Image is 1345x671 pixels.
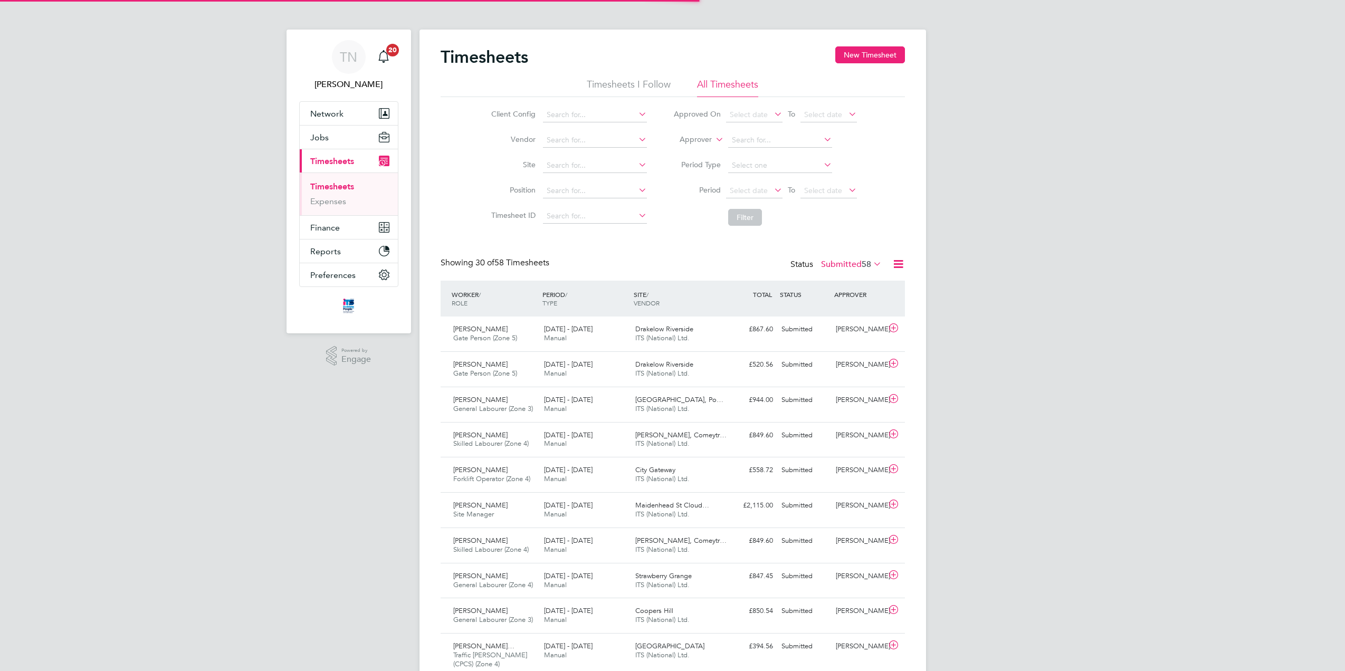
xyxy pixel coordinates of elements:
[544,536,593,545] span: [DATE] - [DATE]
[300,102,398,125] button: Network
[310,270,356,280] span: Preferences
[673,185,721,195] label: Period
[730,110,768,119] span: Select date
[326,346,371,366] a: Powered byEngage
[544,650,567,659] span: Manual
[310,156,354,166] span: Timesheets
[386,44,399,56] span: 20
[832,638,886,655] div: [PERSON_NAME]
[785,183,798,197] span: To
[777,427,832,444] div: Submitted
[722,462,777,479] div: £558.72
[722,568,777,585] div: £847.45
[544,501,593,510] span: [DATE] - [DATE]
[722,356,777,373] div: £520.56
[475,257,549,268] span: 58 Timesheets
[635,333,690,342] span: ITS (National) Ltd.
[722,638,777,655] div: £394.56
[544,641,593,650] span: [DATE] - [DATE]
[635,360,693,369] span: Drakelow Riverside
[777,568,832,585] div: Submitted
[479,290,481,299] span: /
[635,369,690,378] span: ITS (National) Ltd.
[310,181,354,191] a: Timesheets
[453,615,533,624] span: General Labourer (Zone 3)
[673,160,721,169] label: Period Type
[804,186,842,195] span: Select date
[635,324,693,333] span: Drakelow Riverside
[543,133,647,148] input: Search for...
[777,497,832,514] div: Submitted
[453,641,514,650] span: [PERSON_NAME]…
[790,257,884,272] div: Status
[673,109,721,119] label: Approved On
[488,185,536,195] label: Position
[777,532,832,550] div: Submitted
[544,571,593,580] span: [DATE] - [DATE]
[310,132,329,142] span: Jobs
[635,439,690,448] span: ITS (National) Ltd.
[453,465,508,474] span: [PERSON_NAME]
[777,462,832,479] div: Submitted
[832,391,886,409] div: [PERSON_NAME]
[441,257,551,269] div: Showing
[287,30,411,333] nav: Main navigation
[453,571,508,580] span: [PERSON_NAME]
[832,427,886,444] div: [PERSON_NAME]
[310,246,341,256] span: Reports
[543,184,647,198] input: Search for...
[544,606,593,615] span: [DATE] - [DATE]
[453,510,494,519] span: Site Manager
[832,497,886,514] div: [PERSON_NAME]
[453,439,529,448] span: Skilled Labourer (Zone 4)
[635,404,690,413] span: ITS (National) Ltd.
[310,196,346,206] a: Expenses
[832,568,886,585] div: [PERSON_NAME]
[373,40,394,74] a: 20
[697,78,758,97] li: All Timesheets
[540,285,631,312] div: PERIOD
[488,210,536,220] label: Timesheet ID
[544,369,567,378] span: Manual
[821,259,882,270] label: Submitted
[544,404,567,413] span: Manual
[299,298,398,314] a: Go to home page
[565,290,567,299] span: /
[631,285,722,312] div: SITE
[832,285,886,304] div: APPROVER
[635,545,690,554] span: ITS (National) Ltd.
[488,135,536,144] label: Vendor
[300,216,398,239] button: Finance
[728,209,762,226] button: Filter
[453,333,517,342] span: Gate Person (Zone 5)
[299,78,398,91] span: Tom Newton
[544,474,567,483] span: Manual
[544,439,567,448] span: Manual
[453,369,517,378] span: Gate Person (Zone 5)
[832,602,886,620] div: [PERSON_NAME]
[722,391,777,409] div: £944.00
[544,545,567,554] span: Manual
[488,109,536,119] label: Client Config
[832,462,886,479] div: [PERSON_NAME]
[453,650,527,668] span: Traffic [PERSON_NAME] (CPCS) (Zone 4)
[777,638,832,655] div: Submitted
[635,465,675,474] span: City Gateway
[340,50,357,64] span: TN
[664,135,712,145] label: Approver
[777,285,832,304] div: STATUS
[835,46,905,63] button: New Timesheet
[453,606,508,615] span: [PERSON_NAME]
[777,602,832,620] div: Submitted
[453,536,508,545] span: [PERSON_NAME]
[544,430,593,439] span: [DATE] - [DATE]
[453,430,508,439] span: [PERSON_NAME]
[543,108,647,122] input: Search for...
[635,571,692,580] span: Strawberry Grange
[300,149,398,172] button: Timesheets
[587,78,671,97] li: Timesheets I Follow
[453,474,530,483] span: Forklift Operator (Zone 4)
[449,285,540,312] div: WORKER
[635,395,723,404] span: [GEOGRAPHIC_DATA], Po…
[488,160,536,169] label: Site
